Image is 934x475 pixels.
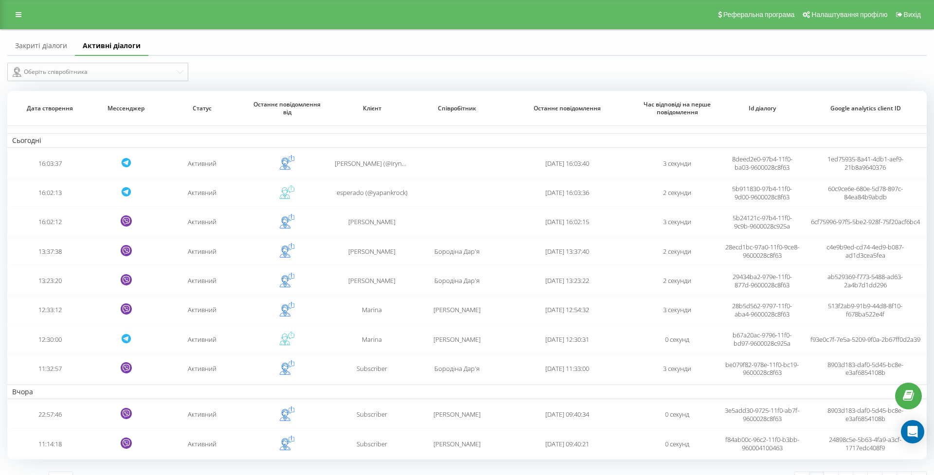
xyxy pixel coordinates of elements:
span: [PERSON_NAME] [433,305,481,314]
span: [PERSON_NAME] [348,247,395,256]
td: Активний [160,430,245,457]
div: Open Intercom Messenger [901,420,924,443]
span: 1ed75935-8a41-4db1-aef9-21b8a9640376 [827,155,903,172]
span: 5b911830-97b4-11f0-9d00-9600028c8f63 [732,184,792,201]
svg: Viber [121,438,132,449]
span: [PERSON_NAME] [348,217,395,226]
td: Активний [160,401,245,428]
span: Налаштування профілю [811,11,887,18]
td: 3 секунди [635,355,719,382]
td: Активний [160,267,245,294]
span: c4e9b9ed-cd74-4ed9-b087-ad1d3cea5fea [826,243,904,260]
span: 513f2ab9-91b9-44d8-8f10-f678ba522e4f [828,301,902,318]
svg: Viber [121,215,132,227]
a: Активні діалоги [75,36,148,56]
span: Статус [169,105,236,112]
td: 22:57:46 [7,401,92,428]
svg: Viber [121,274,132,285]
span: 28ecd1bc-97a0-11f0-9ce8-9600028c8f63 [725,243,799,260]
span: Бородіна Дар'я [434,364,480,373]
td: 0 секунд [635,326,719,353]
td: 16:02:12 [7,209,92,236]
td: Сьогодні [7,133,927,148]
svg: Viber [121,362,132,373]
td: Активний [160,179,245,206]
td: 2 секунди [635,179,719,206]
span: 24898c5e-5b63-4fa9-a3cf-1717edc408f9 [829,435,901,452]
td: Активний [160,326,245,353]
td: 13:37:38 [7,238,92,265]
td: 0 секунд [635,430,719,457]
td: 0 секунд [635,401,719,428]
a: Закриті діалоги [7,36,75,56]
span: 29434ba2-979e-11f0-877d-9600028c8f63 [733,272,792,289]
td: 2 секунди [635,238,719,265]
span: [PERSON_NAME] [433,440,481,448]
span: Id діалогу [728,105,796,112]
span: [DATE] 09:40:21 [545,440,589,448]
span: 6cf75996-97f5-5be2-928f-75f20acf6bc4 [811,217,920,226]
span: [DATE] 16:03:36 [545,188,589,197]
span: Співробітник [423,105,491,112]
span: f93e0c7f-7e5a-5209-9f0a-2b67ff0d2a39 [810,335,920,344]
td: Вчора [7,385,927,399]
svg: Viber [121,245,132,256]
span: Реферальна програма [723,11,795,18]
span: Вихід [904,11,921,18]
span: [DATE] 11:33:00 [545,364,589,373]
span: Мессенджер [100,105,152,112]
td: 2 секунди [635,267,719,294]
td: 3 секунди [635,209,719,236]
span: [PERSON_NAME] [433,335,481,344]
span: Marina [362,305,382,314]
span: [PERSON_NAME] (@IrynaTy) Ty [335,159,421,168]
span: [DATE] 13:23:22 [545,276,589,285]
span: esperado (@yapankrock) [337,188,408,197]
span: 8903d183-daf0-5d45-bc8e-e3af6854108b [827,360,903,377]
td: 11:14:18 [7,430,92,457]
span: Час відповіді на перше повідомлення [644,101,711,116]
td: 16:02:13 [7,179,92,206]
span: Дата створення [16,105,84,112]
span: Subscriber [357,410,387,419]
span: ab529369-f773-5488-ad63-2a4b7d1dd296 [827,272,903,289]
div: Оберіть співробітника [13,66,175,78]
span: Google analytics client ID [815,105,916,112]
span: [PERSON_NAME] [348,276,395,285]
td: Активний [160,355,245,382]
span: 60c9ce6e-680e-5d78-897c-84ea84b9abdb [828,184,903,201]
span: [DATE] 16:03:40 [545,159,589,168]
td: 13:23:20 [7,267,92,294]
svg: Viber [121,303,132,315]
td: Активний [160,150,245,177]
td: 3 секунди [635,297,719,324]
td: 16:03:37 [7,150,92,177]
span: [DATE] 16:02:15 [545,217,589,226]
span: Marina [362,335,382,344]
span: 8903d183-daf0-5d45-bc8e-e3af6854108b [827,406,903,423]
span: [PERSON_NAME] [433,410,481,419]
span: [DATE] 12:54:32 [545,305,589,314]
span: [DATE] 13:37:40 [545,247,589,256]
td: Активний [160,209,245,236]
span: b67a20ac-9796-11f0-bd97-9600028c925a [733,331,791,348]
svg: Viber [121,408,132,419]
span: 28b5d562-9797-11f0-aba4-9600028c8f63 [732,301,792,318]
span: f84ab00c-96c2-11f0-b3bb-960004100463 [725,435,799,452]
td: 12:30:00 [7,326,92,353]
span: Бородіна Дар'я [434,276,480,285]
span: Subscriber [357,364,387,373]
span: Клієнт [338,105,406,112]
td: 11:32:57 [7,355,92,382]
span: 3e5add30-9725-11f0-ab7f-9600028c8f63 [725,406,799,423]
span: Бородіна Дар'я [434,247,480,256]
td: Активний [160,238,245,265]
span: [DATE] 12:30:31 [545,335,589,344]
span: Останнє повідомлення від [253,101,321,116]
td: Активний [160,297,245,324]
span: Subscriber [357,440,387,448]
span: Останнє повідомлення [510,105,624,112]
span: be079f82-978e-11f0-bc19-9600028c8f63 [725,360,799,377]
td: 12:33:12 [7,297,92,324]
span: 5b24121c-97b4-11f0-9c9b-9600028c925a [733,213,792,230]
